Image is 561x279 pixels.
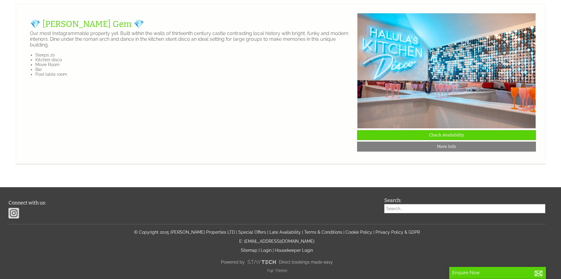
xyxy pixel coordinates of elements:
span: | [302,230,303,235]
li: Bar [35,67,352,72]
h3: Connect with us: [8,200,373,206]
span: | [343,230,344,235]
p: Enquire Now [452,270,543,275]
img: scrumpy.png [247,258,276,266]
a: Sitemap [241,248,257,253]
a: Check Availability [357,130,536,140]
a: 💎 [PERSON_NAME] Gem 💎 [30,19,144,29]
img: Instagram [8,207,19,219]
a: Special Offers [238,230,266,235]
img: Halula_Gem_21-11-17_0033.original.JPG [357,13,536,129]
a: © Copyright 2025 [PERSON_NAME] Properties LTD [134,230,235,235]
span: | [273,248,274,253]
h3: Search: [384,197,545,203]
a: Terms & Conditions [304,230,342,235]
span: | [267,230,268,235]
span: | [236,230,237,235]
li: Kitchen disco [35,57,352,62]
a: Login [261,248,272,253]
span: | [259,248,260,253]
a: Late Availability [269,230,301,235]
a: Housekeeper Login [275,248,313,253]
input: Search... [384,204,545,213]
p: Our most Instagrammable property yet. Built within the walls of thirteenth century castle contras... [30,30,352,48]
a: Cookie Policy [346,230,372,235]
li: Movie Room [35,62,352,67]
li: Pool table room [35,72,352,77]
a: More Info [357,142,536,152]
a: E: [EMAIL_ADDRESS][DOMAIN_NAME] [239,239,314,244]
a: Privacy Policy & GDPR [376,230,420,235]
a: Powered byDirect bookings made easy [8,257,545,267]
p: 'Fuji' Theme [8,268,545,273]
li: Sleeps 20 [35,53,352,57]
